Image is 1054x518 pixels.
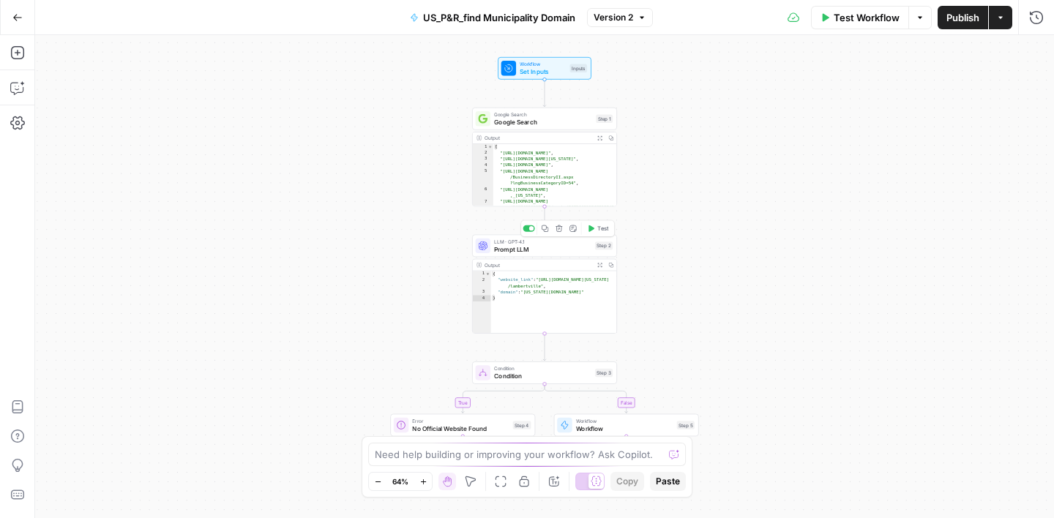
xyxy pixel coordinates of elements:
[473,168,493,187] div: 5
[946,10,979,25] span: Publish
[677,421,695,429] div: Step 5
[520,67,566,76] span: Set Inputs
[473,198,493,217] div: 7
[610,472,644,491] button: Copy
[472,361,617,384] div: ConditionConditionStep 3
[487,144,493,150] span: Toggle code folding, rows 1 through 12
[472,235,617,334] div: LLM · GPT-4.1Prompt LLMStep 2TestOutput{ "website_link":"[URL][DOMAIN_NAME][US_STATE] /lambertvil...
[473,144,493,150] div: 1
[594,11,633,24] span: Version 2
[494,244,591,254] span: Prompt LLM
[656,475,680,488] span: Paste
[576,417,673,424] span: Workflow
[472,57,617,80] div: WorkflowSet InputsInputs
[485,134,591,141] div: Output
[472,108,617,206] div: Google SearchGoogle SearchStep 1Output[ "[URL][DOMAIN_NAME]", "[URL][DOMAIN_NAME][US_STATE]", "[U...
[473,156,493,162] div: 3
[494,365,591,372] span: Condition
[473,150,493,156] div: 2
[494,238,591,245] span: LLM · GPT-4.1
[545,384,628,413] g: Edge from step_3 to step_5
[494,117,592,127] span: Google Search
[485,271,490,277] span: Toggle code folding, rows 1 through 4
[473,271,491,277] div: 1
[513,421,531,429] div: Step 4
[543,334,546,361] g: Edge from step_2 to step_3
[938,6,988,29] button: Publish
[595,241,613,249] div: Step 2
[596,115,613,123] div: Step 1
[494,372,591,381] span: Condition
[569,64,587,72] div: Inputs
[473,187,493,199] div: 6
[390,414,535,437] div: ErrorNo Official Website FoundStep 4
[834,10,900,25] span: Test Workflow
[401,6,584,29] button: US_P&R_find Municipality Domain
[494,110,592,118] span: Google Search
[473,296,491,301] div: 4
[587,8,653,27] button: Version 2
[597,225,608,233] span: Test
[583,222,613,235] button: Test
[485,261,591,269] div: Output
[650,472,686,491] button: Paste
[473,289,491,295] div: 3
[595,369,613,377] div: Step 3
[473,162,493,168] div: 4
[392,476,408,487] span: 64%
[616,475,638,488] span: Copy
[543,80,546,107] g: Edge from start to step_1
[811,6,908,29] button: Test Workflow
[461,384,545,413] g: Edge from step_3 to step_4
[520,60,566,67] span: Workflow
[412,417,509,424] span: Error
[576,424,673,433] span: Workflow
[554,414,699,437] div: WorkflowWorkflowStep 5
[423,10,575,25] span: US_P&R_find Municipality Domain
[473,277,491,290] div: 2
[412,424,509,433] span: No Official Website Found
